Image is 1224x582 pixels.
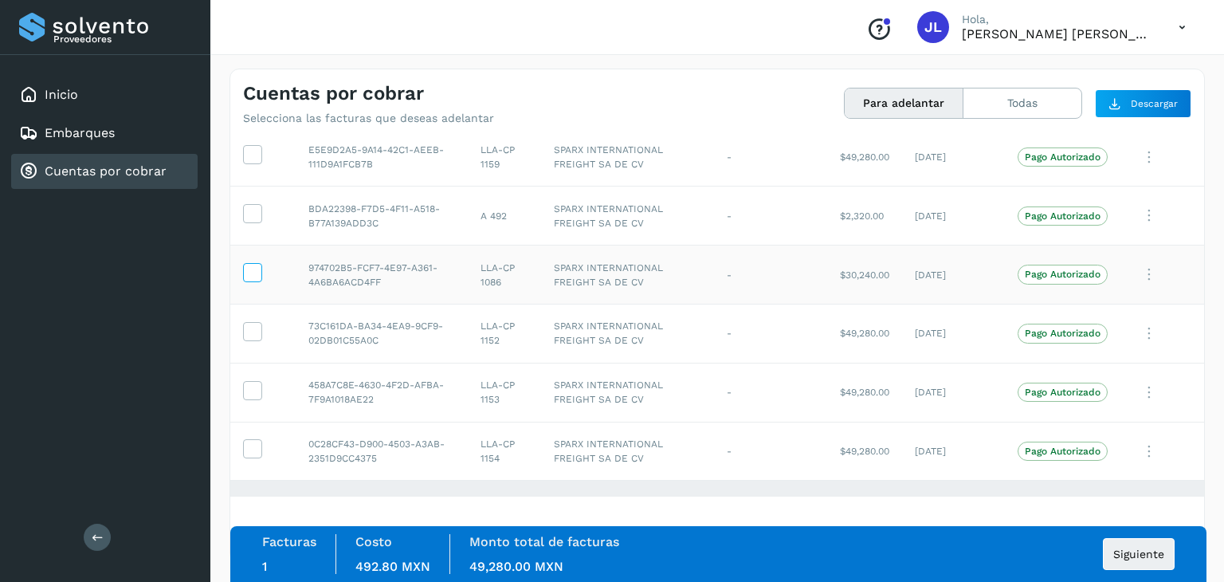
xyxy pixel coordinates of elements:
button: Descargar [1095,89,1191,118]
td: [DATE] [902,304,1005,363]
td: [DATE] [902,187,1005,246]
button: Todas [963,88,1081,118]
h4: Cuentas por cobrar [243,82,424,105]
td: - [714,422,827,481]
td: $49,280.00 [827,422,902,481]
td: [DATE] [902,481,1005,540]
td: LLA-CP 1159 [468,128,541,187]
td: 0C28CF43-D900-4503-A3AB-2351D9CC4375 [296,422,468,481]
td: SPARX INTERNATIONAL FREIGHT SA DE CV [541,187,714,246]
p: Proveedores [53,33,191,45]
p: Pago Autorizado [1025,210,1100,222]
span: 1 [262,559,267,574]
p: Pago Autorizado [1025,328,1100,339]
td: - [714,363,827,422]
p: Selecciona las facturas que deseas adelantar [243,112,494,125]
td: SPARX INTERNATIONAL FREIGHT SA DE CV [541,481,714,540]
span: Siguiente [1113,549,1164,560]
button: Para adelantar [845,88,963,118]
td: $49,280.00 [827,363,902,422]
td: LLA-CP 1153 [468,363,541,422]
td: - [714,481,827,540]
td: - [714,304,827,363]
a: Cuentas por cobrar [45,163,167,179]
button: Siguiente [1103,538,1175,570]
td: $49,280.00 [827,481,902,540]
td: - [714,128,827,187]
span: 492.80 MXN [355,559,430,574]
td: [DATE] [902,246,1005,305]
label: Costo [355,534,392,549]
td: $49,280.00 [827,304,902,363]
td: [DATE] [902,422,1005,481]
td: SPARX INTERNATIONAL FREIGHT SA DE CV [541,304,714,363]
td: LLA-CP 1086 [468,246,541,305]
td: SPARX INTERNATIONAL FREIGHT SA DE CV [541,246,714,305]
label: Facturas [262,534,316,549]
td: - [714,246,827,305]
td: SPARX INTERNATIONAL FREIGHT SA DE CV [541,422,714,481]
td: [DATE] [902,363,1005,422]
p: Pago Autorizado [1025,151,1100,163]
td: - [714,187,827,246]
p: JOSE LUIS GUZMAN ORTA [962,26,1153,41]
td: LLA-CP 1041 [468,481,541,540]
a: Inicio [45,87,78,102]
div: Cuentas por cobrar [11,154,198,189]
td: SPARX INTERNATIONAL FREIGHT SA DE CV [541,363,714,422]
p: Pago Autorizado [1025,387,1100,398]
td: E5E9D2A5-9A14-42C1-AEEB-111D9A1FCB7B [296,128,468,187]
td: SPARX INTERNATIONAL FREIGHT SA DE CV [541,128,714,187]
td: CEB83596-8153-4D31-91D6-C7A208081166 [296,481,468,540]
td: A 492 [468,187,541,246]
a: Embarques [45,125,115,140]
p: Pago Autorizado [1025,446,1100,457]
p: Hola, [962,13,1153,26]
td: 458A7C8E-4630-4F2D-AFBA-7F9A1018AE22 [296,363,468,422]
p: Pago Autorizado [1025,269,1100,280]
td: $30,240.00 [827,246,902,305]
span: Descargar [1131,96,1178,111]
td: [DATE] [902,128,1005,187]
td: 974702B5-FCF7-4E97-A361-4A6BA6ACD4FF [296,246,468,305]
label: Monto total de facturas [469,534,619,549]
td: LLA-CP 1154 [468,422,541,481]
td: LLA-CP 1152 [468,304,541,363]
td: BDA22398-F7D5-4F11-A518-B77A139ADD3C [296,187,468,246]
span: 49,280.00 MXN [469,559,563,574]
div: Embarques [11,116,198,151]
div: Inicio [11,77,198,112]
td: $2,320.00 [827,187,902,246]
td: 73C161DA-BA34-4EA9-9CF9-02DB01C55A0C [296,304,468,363]
td: $49,280.00 [827,128,902,187]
